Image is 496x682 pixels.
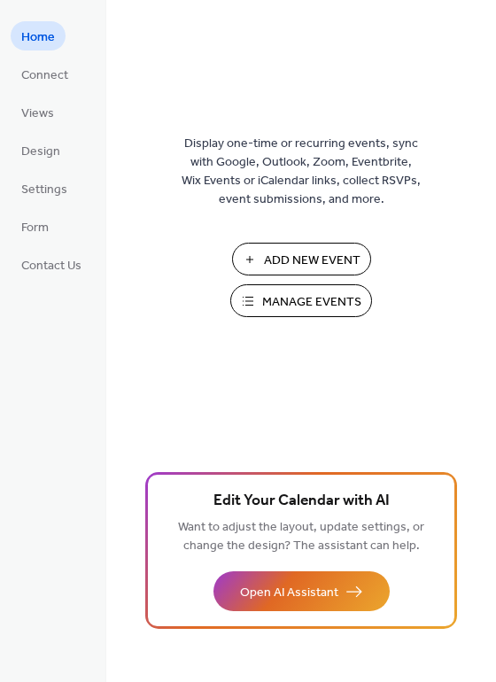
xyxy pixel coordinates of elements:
span: Settings [21,181,67,199]
span: Design [21,143,60,161]
span: Edit Your Calendar with AI [213,489,390,514]
span: Form [21,219,49,237]
button: Manage Events [230,284,372,317]
span: Home [21,28,55,47]
span: Manage Events [262,293,361,312]
span: Open AI Assistant [240,584,338,602]
a: Connect [11,59,79,89]
a: Contact Us [11,250,92,279]
span: Contact Us [21,257,81,275]
a: Views [11,97,65,127]
span: Display one-time or recurring events, sync with Google, Outlook, Zoom, Eventbrite, Wix Events or ... [182,135,421,209]
span: Connect [21,66,68,85]
a: Design [11,136,71,165]
button: Open AI Assistant [213,571,390,611]
button: Add New Event [232,243,371,275]
a: Form [11,212,59,241]
a: Home [11,21,66,50]
a: Settings [11,174,78,203]
span: Want to adjust the layout, update settings, or change the design? The assistant can help. [178,515,424,558]
span: Add New Event [264,252,360,270]
span: Views [21,105,54,123]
